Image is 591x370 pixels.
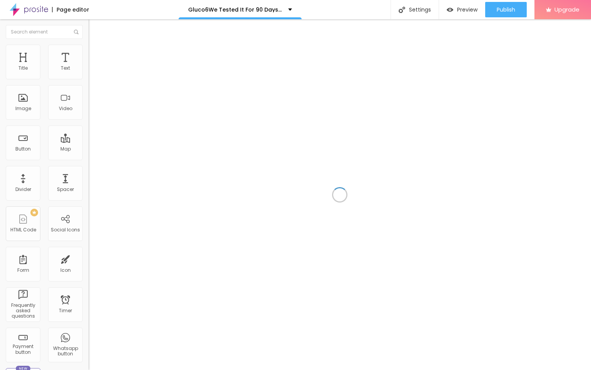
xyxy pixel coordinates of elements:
[15,187,31,192] div: Divider
[61,65,70,71] div: Text
[447,7,453,13] img: view-1.svg
[6,25,83,39] input: Search element
[497,7,515,13] span: Publish
[554,6,579,13] span: Upgrade
[10,227,36,233] div: HTML Code
[8,344,38,355] div: Payment button
[60,268,71,273] div: Icon
[74,30,78,34] img: Icone
[18,65,28,71] div: Title
[8,303,38,319] div: Frequently asked questions
[52,7,89,12] div: Page editor
[50,346,80,357] div: Whatsapp button
[485,2,527,17] button: Publish
[15,146,31,152] div: Button
[188,7,282,12] p: Gluco6We Tested It For 90 Days. How does it work?
[457,7,477,13] span: Preview
[59,106,72,111] div: Video
[439,2,485,17] button: Preview
[59,308,72,313] div: Timer
[57,187,74,192] div: Spacer
[51,227,80,233] div: Social Icons
[60,146,71,152] div: Map
[17,268,29,273] div: Form
[15,106,31,111] div: Image
[399,7,405,13] img: Icone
